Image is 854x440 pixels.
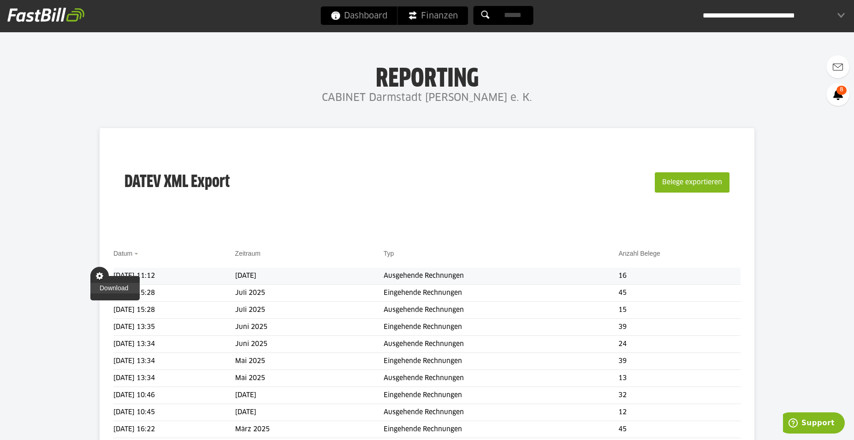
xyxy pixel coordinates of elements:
td: Eingehende Rechnungen [384,353,619,370]
a: Finanzen [398,6,468,25]
td: [DATE] 10:45 [113,404,235,421]
td: Juli 2025 [235,302,384,319]
td: Eingehende Rechnungen [384,387,619,404]
a: Dashboard [321,6,397,25]
td: Juni 2025 [235,319,384,336]
td: Eingehende Rechnungen [384,319,619,336]
button: Belege exportieren [655,172,729,193]
td: 45 [618,421,740,438]
td: 15 [618,302,740,319]
td: [DATE] 10:46 [113,387,235,404]
h3: DATEV XML Export [125,153,230,212]
td: Ausgehende Rechnungen [384,302,619,319]
h1: Reporting [92,65,762,89]
a: Anzahl Belege [618,250,660,257]
span: Finanzen [408,6,458,25]
td: [DATE] 13:34 [113,370,235,387]
td: 16 [618,268,740,285]
td: [DATE] [235,268,384,285]
td: 24 [618,336,740,353]
a: Typ [384,250,394,257]
td: Ausgehende Rechnungen [384,336,619,353]
td: Mai 2025 [235,370,384,387]
td: Juli 2025 [235,285,384,302]
td: 13 [618,370,740,387]
td: [DATE] 15:28 [113,302,235,319]
td: [DATE] [235,387,384,404]
td: [DATE] 13:34 [113,336,235,353]
td: 32 [618,387,740,404]
a: Datum [113,250,132,257]
a: Download [90,283,140,293]
span: 8 [836,86,847,95]
td: 39 [618,353,740,370]
td: 45 [618,285,740,302]
iframe: Öffnet ein Widget, in dem Sie weitere Informationen finden [783,412,845,435]
td: [DATE] 16:22 [113,421,235,438]
a: Zeitraum [235,250,261,257]
td: Ausgehende Rechnungen [384,268,619,285]
td: [DATE] [235,404,384,421]
td: Juni 2025 [235,336,384,353]
td: März 2025 [235,421,384,438]
td: [DATE] 15:28 [113,285,235,302]
img: sort_desc.gif [134,253,140,255]
td: Eingehende Rechnungen [384,421,619,438]
td: Eingehende Rechnungen [384,285,619,302]
img: fastbill_logo_white.png [7,7,84,22]
a: 8 [826,83,849,106]
td: Ausgehende Rechnungen [384,404,619,421]
td: [DATE] 11:12 [113,268,235,285]
span: Dashboard [331,6,387,25]
td: [DATE] 13:35 [113,319,235,336]
td: [DATE] 13:34 [113,353,235,370]
td: Ausgehende Rechnungen [384,370,619,387]
td: Mai 2025 [235,353,384,370]
td: 39 [618,319,740,336]
td: 12 [618,404,740,421]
